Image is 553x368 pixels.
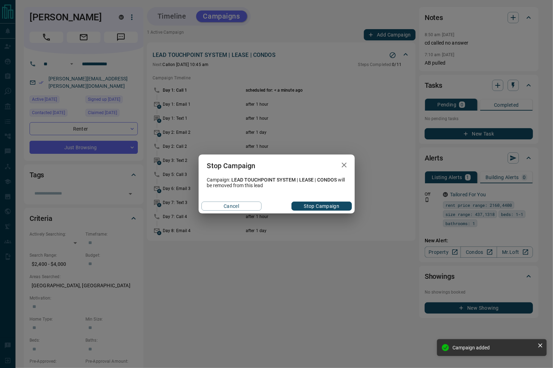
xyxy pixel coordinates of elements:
h2: Stop Campaign [199,155,264,177]
span: LEAD TOUCHPOINT SYSTEM | LEASE | CONDOS [232,177,337,183]
button: Stop Campaign [291,202,352,211]
div: Campaign added [452,345,535,350]
button: Cancel [201,202,262,211]
div: Campaign: will be removed from this lead [199,177,355,188]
